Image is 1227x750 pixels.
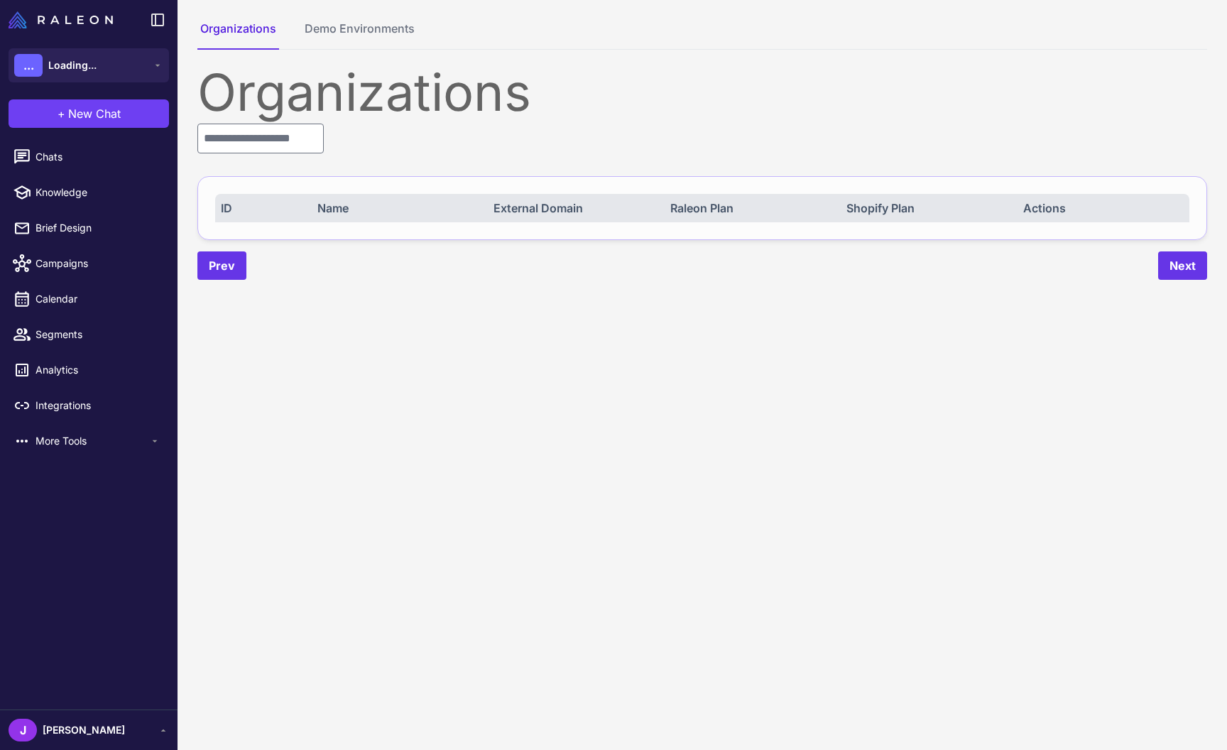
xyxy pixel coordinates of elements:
[670,200,831,217] div: Raleon Plan
[846,200,1007,217] div: Shopify Plan
[197,251,246,280] button: Prev
[302,20,418,50] button: Demo Environments
[36,185,160,200] span: Knowledge
[6,320,172,349] a: Segments
[58,105,65,122] span: +
[68,105,121,122] span: New Chat
[36,362,160,378] span: Analytics
[197,67,1207,118] div: Organizations
[6,355,172,385] a: Analytics
[36,398,160,413] span: Integrations
[14,54,43,77] div: ...
[9,719,37,741] div: J
[6,142,172,172] a: Chats
[36,327,160,342] span: Segments
[9,99,169,128] button: +New Chat
[6,284,172,314] a: Calendar
[43,722,125,738] span: [PERSON_NAME]
[36,256,160,271] span: Campaigns
[1158,251,1207,280] button: Next
[36,291,160,307] span: Calendar
[9,11,113,28] img: Raleon Logo
[6,213,172,243] a: Brief Design
[6,249,172,278] a: Campaigns
[493,200,654,217] div: External Domain
[1023,200,1184,217] div: Actions
[6,391,172,420] a: Integrations
[221,200,301,217] div: ID
[48,58,97,73] span: Loading...
[317,200,478,217] div: Name
[197,20,279,50] button: Organizations
[9,48,169,82] button: ...Loading...
[36,149,160,165] span: Chats
[9,11,119,28] a: Raleon Logo
[36,220,160,236] span: Brief Design
[36,433,149,449] span: More Tools
[6,178,172,207] a: Knowledge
